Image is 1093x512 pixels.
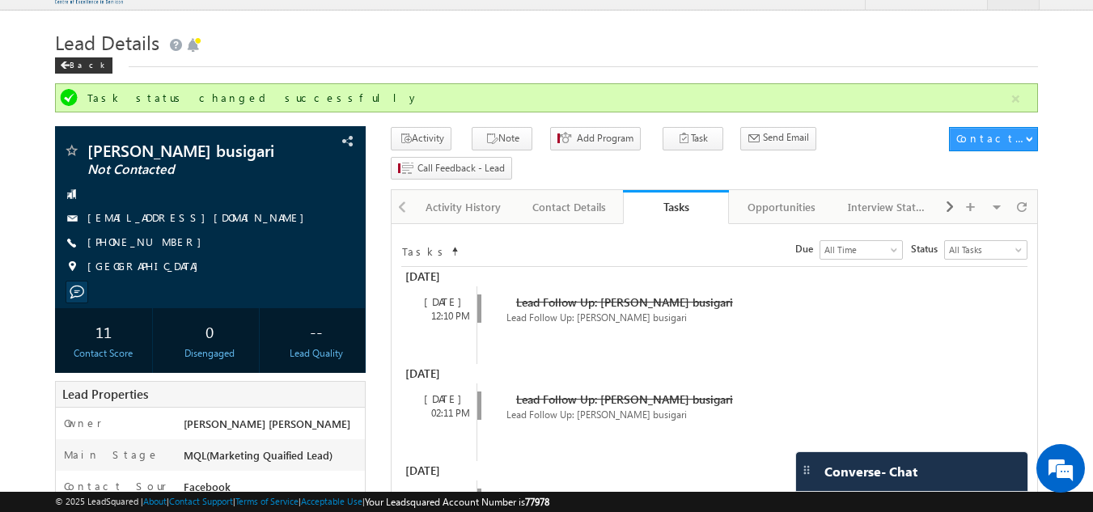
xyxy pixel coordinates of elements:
div: Task status changed successfully [87,91,1010,105]
span: Add Program [577,131,633,146]
span: Converse - Chat [824,464,917,479]
a: Back [55,57,121,70]
a: Activity History [411,190,517,224]
div: MQL(Marketing Quaified Lead) [180,447,366,470]
div: 02:11 PM [409,406,477,421]
div: Tasks [635,199,717,214]
div: Facebook [180,479,366,501]
a: Interview Status [835,190,941,224]
button: Task [663,127,723,150]
span: Sort Timeline [451,241,459,256]
label: Main Stage [64,447,159,462]
div: Minimize live chat window [265,8,304,47]
span: Your Leadsquared Account Number is [365,496,549,508]
span: Lead Follow Up: [PERSON_NAME] busigari [516,489,733,504]
span: [PERSON_NAME] [PERSON_NAME] [184,417,350,430]
div: 12:10 PM [409,309,477,324]
a: All Tasks [944,240,1027,260]
button: Note [472,127,532,150]
span: Status [911,242,944,256]
a: About [143,496,167,506]
div: Contact Score [59,346,149,361]
span: All Time [820,243,898,257]
div: Contact Actions [956,131,1025,146]
img: carter-drag [800,463,813,476]
span: Lead Follow Up: [PERSON_NAME] busigari [516,294,733,310]
span: Lead Details [55,29,159,55]
div: Contact Details [530,197,608,217]
div: Back [55,57,112,74]
span: Lead Follow Up: [PERSON_NAME] busigari [506,408,687,421]
img: d_60004797649_company_0_60004797649 [28,85,68,106]
div: [DATE] [401,364,475,383]
span: © 2025 LeadSquared | | | | | [55,494,549,510]
div: [DATE] [409,391,477,406]
div: Activity History [424,197,502,217]
div: Lead Quality [271,346,361,361]
td: Tasks [401,240,450,260]
div: [DATE] [409,489,477,503]
button: Send Email [740,127,816,150]
label: Owner [64,416,102,430]
a: Tasks [623,190,729,224]
div: [DATE] [409,294,477,309]
span: Lead Follow Up: [PERSON_NAME] busigari [506,311,687,324]
div: Opportunities [742,197,820,217]
span: All Tasks [945,243,1023,257]
span: [PERSON_NAME] busigari [87,142,279,159]
div: [DATE] [401,267,475,286]
a: Acceptable Use [301,496,362,506]
span: Due [795,242,820,256]
em: Start Chat [220,397,294,419]
div: Disengaged [165,346,255,361]
span: 77978 [525,496,549,508]
div: Interview Status [848,197,926,217]
div: -- [271,316,361,346]
div: Chat with us now [84,85,272,106]
button: Activity [391,127,451,150]
textarea: Type your message and hit 'Enter' [21,150,295,383]
div: 11 [59,316,149,346]
a: Terms of Service [235,496,299,506]
button: Contact Actions [949,127,1038,151]
a: All Time [820,240,903,260]
span: Send Email [763,130,809,145]
span: [PHONE_NUMBER] [87,235,210,251]
span: Call Feedback - Lead [417,161,505,176]
span: Not Contacted [87,162,279,178]
a: Contact Support [169,496,233,506]
span: Lead Properties [62,386,148,402]
button: Add Program [550,127,641,150]
button: Call Feedback - Lead [391,157,512,180]
label: Contact Source [64,479,168,508]
a: Opportunities [729,190,835,224]
a: Contact Details [517,190,623,224]
a: [EMAIL_ADDRESS][DOMAIN_NAME] [87,210,312,224]
span: [GEOGRAPHIC_DATA] [87,259,206,275]
div: [DATE] [401,461,475,480]
div: 0 [165,316,255,346]
span: Lead Follow Up: [PERSON_NAME] busigari [516,391,733,407]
